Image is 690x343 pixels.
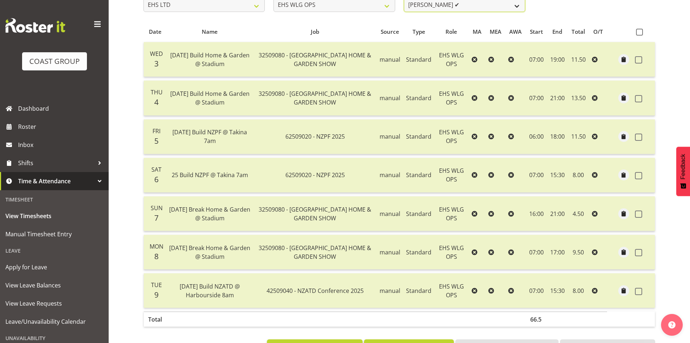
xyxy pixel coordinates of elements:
td: 13.50 [568,81,589,115]
span: Shifts [18,158,94,168]
span: 9 [154,290,159,300]
td: 07:00 [526,81,547,115]
span: Tue [151,281,162,289]
div: Start [530,28,543,36]
span: manual [380,171,400,179]
span: View Leave Balances [5,280,103,291]
td: Standard [403,235,434,270]
td: 06:00 [526,119,547,154]
span: manual [380,56,400,64]
span: 32509080 - [GEOGRAPHIC_DATA] HOME & GARDEN SHOW [259,51,371,68]
div: Leave [2,243,107,258]
span: [DATE] Build NZPF @ Takina 7am [172,128,247,145]
div: Date [148,28,162,36]
span: manual [380,94,400,102]
td: 11.50 [568,42,589,77]
a: Leave/Unavailability Calendar [2,313,107,331]
span: EHS WLG OPS [439,205,464,222]
th: Total [144,311,166,327]
td: Standard [403,42,434,77]
th: 66.5 [526,311,547,327]
span: [DATE] Break Home & Garden @ Stadium [169,205,250,222]
span: Wed [150,50,163,58]
span: Roster [18,121,105,132]
a: Manual Timesheet Entry [2,225,107,243]
td: 21:00 [547,196,568,231]
span: EHS WLG OPS [439,51,464,68]
td: 8.00 [568,158,589,193]
a: View Timesheets [2,207,107,225]
div: Name [170,28,249,36]
div: Job [258,28,372,36]
span: 42509040 - NZATD Conference 2025 [267,287,364,295]
span: Apply for Leave [5,262,103,273]
div: End [551,28,563,36]
td: 15:30 [547,273,568,308]
td: 17:00 [547,235,568,270]
span: 6 [154,174,159,184]
span: View Timesheets [5,211,103,221]
span: 32509080 - [GEOGRAPHIC_DATA] HOME & GARDEN SHOW [259,90,371,106]
span: Dashboard [18,103,105,114]
a: View Leave Balances [2,276,107,294]
td: 07:00 [526,273,547,308]
td: 8.00 [568,273,589,308]
span: [DATE] Build NZATD @ Harbourside 8am [180,282,240,299]
div: Role [439,28,464,36]
span: Sun [151,204,163,212]
span: Inbox [18,139,105,150]
span: 5 [154,136,159,146]
span: 32509080 - [GEOGRAPHIC_DATA] HOME & GARDEN SHOW [259,205,371,222]
span: 62509020 - NZPF 2025 [285,132,345,140]
span: 7 [154,213,159,223]
td: 18:00 [547,119,568,154]
td: 07:00 [526,158,547,193]
span: 3 [154,58,159,69]
span: 8 [154,251,159,261]
td: 21:00 [547,81,568,115]
span: View Leave Requests [5,298,103,309]
img: Rosterit website logo [5,18,65,33]
span: EHS WLG OPS [439,167,464,183]
span: Fri [152,127,160,135]
div: Total [572,28,585,36]
div: Source [381,28,399,36]
div: MA [473,28,481,36]
span: manual [380,287,400,295]
span: [DATE] Build Home & Garden @ Stadium [170,51,250,68]
div: COAST GROUP [29,56,80,67]
div: Timesheet [2,192,107,207]
td: 4.50 [568,196,589,231]
span: 4 [154,97,159,107]
td: Standard [403,119,434,154]
span: EHS WLG OPS [439,282,464,299]
span: Sat [151,166,162,173]
span: Leave/Unavailability Calendar [5,316,103,327]
span: EHS WLG OPS [439,128,464,145]
td: Standard [403,158,434,193]
span: manual [380,132,400,140]
div: AWA [509,28,522,36]
span: Mon [150,242,163,250]
div: Type [407,28,430,36]
span: 25 Build NZPF @ Takina 7am [172,171,248,179]
td: Standard [403,81,434,115]
span: EHS WLG OPS [439,90,464,106]
td: 11.50 [568,119,589,154]
td: 16:00 [526,196,547,231]
img: help-xxl-2.png [668,321,676,328]
span: manual [380,248,400,256]
span: [DATE] Build Home & Garden @ Stadium [170,90,250,106]
span: Feedback [680,154,686,179]
button: Feedback - Show survey [676,147,690,196]
span: manual [380,210,400,218]
span: [DATE] Break Home & Garden @ Stadium [169,244,250,261]
td: Standard [403,273,434,308]
td: 9.50 [568,235,589,270]
span: EHS WLG OPS [439,244,464,261]
a: View Leave Requests [2,294,107,313]
span: Manual Timesheet Entry [5,229,103,240]
td: Standard [403,196,434,231]
div: O/T [593,28,603,36]
div: MEA [490,28,501,36]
